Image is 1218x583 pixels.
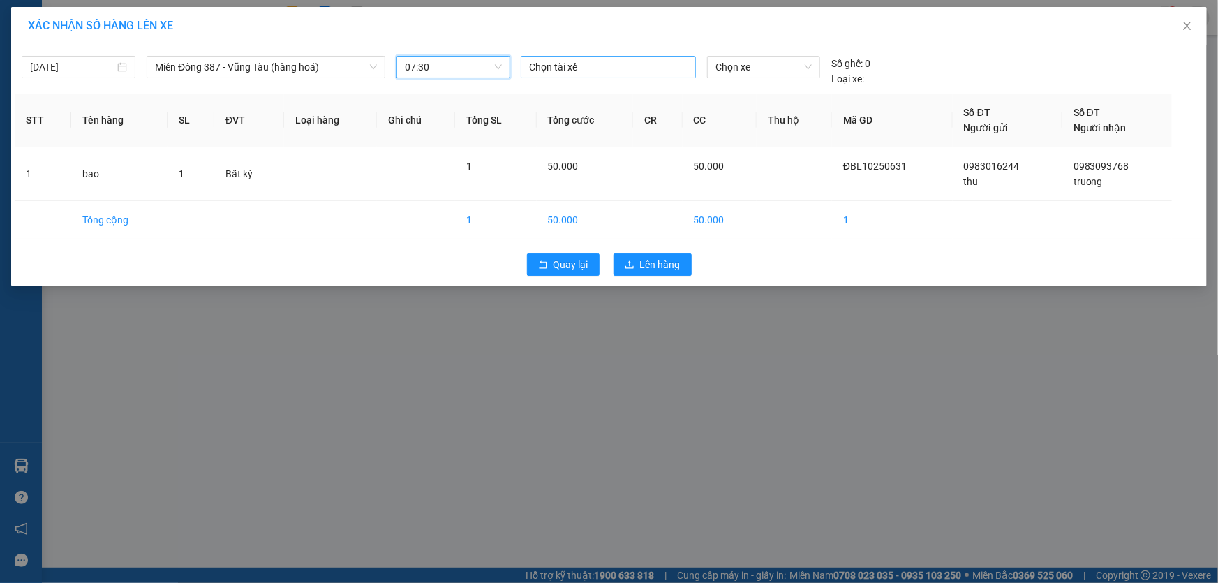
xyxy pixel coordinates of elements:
[28,19,173,32] span: XÁC NHẬN SỐ HÀNG LÊN XE
[683,201,757,239] td: 50.000
[538,260,548,271] span: rollback
[1074,161,1129,172] span: 0983093768
[757,94,832,147] th: Thu hộ
[537,201,634,239] td: 50.000
[1074,122,1127,133] span: Người nhận
[683,94,757,147] th: CC
[527,253,600,276] button: rollbackQuay lại
[405,57,502,78] span: 07:30
[369,63,378,71] span: down
[715,57,812,78] span: Chọn xe
[831,56,863,71] span: Số ghế:
[71,94,167,147] th: Tên hàng
[832,201,953,239] td: 1
[1168,7,1207,46] button: Close
[831,56,870,71] div: 0
[377,94,455,147] th: Ghi chú
[625,260,634,271] span: upload
[537,94,634,147] th: Tổng cước
[455,94,536,147] th: Tổng SL
[284,94,377,147] th: Loại hàng
[455,201,536,239] td: 1
[15,147,71,201] td: 1
[214,94,284,147] th: ĐVT
[554,257,588,272] span: Quay lại
[964,122,1009,133] span: Người gửi
[30,59,114,75] input: 12/10/2025
[964,107,990,118] span: Số ĐT
[71,201,167,239] td: Tổng cộng
[843,161,907,172] span: ĐBL10250631
[15,94,71,147] th: STT
[1074,107,1100,118] span: Số ĐT
[964,176,979,187] span: thu
[71,147,167,201] td: bao
[694,161,725,172] span: 50.000
[614,253,692,276] button: uploadLên hàng
[640,257,681,272] span: Lên hàng
[466,161,472,172] span: 1
[633,94,682,147] th: CR
[1182,20,1193,31] span: close
[214,147,284,201] td: Bất kỳ
[964,161,1020,172] span: 0983016244
[179,168,184,179] span: 1
[548,161,579,172] span: 50.000
[831,71,864,87] span: Loại xe:
[1074,176,1103,187] span: truong
[832,94,953,147] th: Mã GD
[155,57,377,78] span: Miền Đông 387 - Vũng Tàu (hàng hoá)
[168,94,214,147] th: SL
